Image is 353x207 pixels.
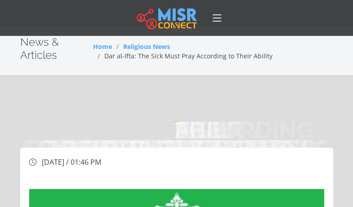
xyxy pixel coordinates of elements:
a: Religious News [123,42,170,51]
a: Home [93,42,112,51]
img: main.misr_connect [137,7,197,29]
span: News & Articles [20,35,59,62]
span: Dar al-Ifta: The Sick Must Pray According to Their Ability [104,52,273,60]
span: [DATE] / 01:46 PM [42,157,101,167]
